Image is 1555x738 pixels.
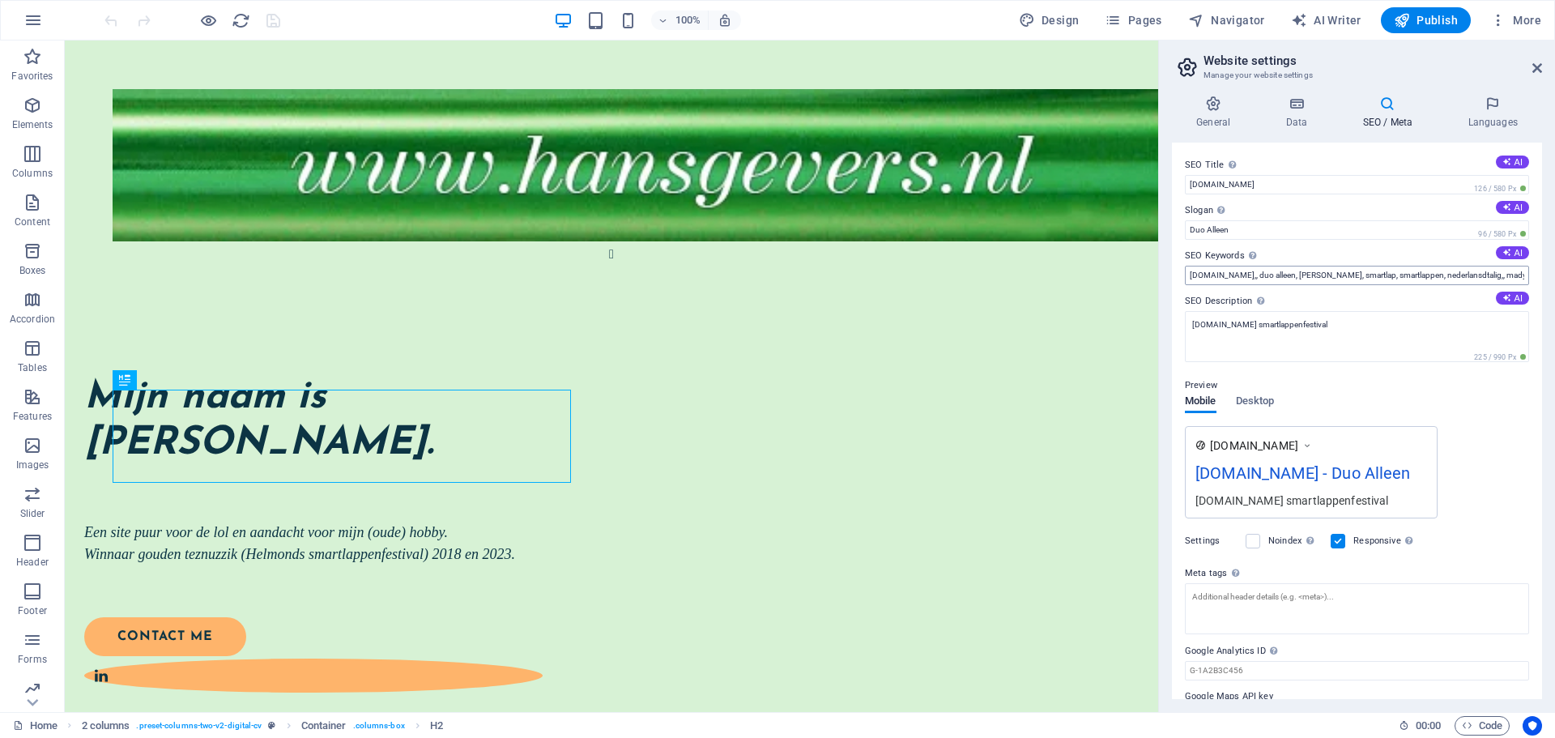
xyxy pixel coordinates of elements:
[1353,531,1417,551] label: Responsive
[1399,716,1442,736] h6: Session time
[1185,246,1529,266] label: SEO Keywords
[1462,716,1502,736] span: Code
[1185,687,1529,706] label: Google Maps API key
[18,653,47,666] p: Forms
[13,716,58,736] a: Click to cancel selection. Double-click to open Pages
[18,604,47,617] p: Footer
[1381,7,1471,33] button: Publish
[651,11,709,30] button: 100%
[1185,156,1529,175] label: SEO Title
[1338,96,1443,130] h4: SEO / Meta
[1268,531,1321,551] label: Noindex
[136,716,262,736] span: . preset-columns-two-v2-digital-cv
[1185,395,1274,426] div: Preview
[1012,7,1086,33] button: Design
[1204,53,1542,68] h2: Website settings
[1416,716,1441,736] span: 00 00
[1195,492,1427,509] div: [DOMAIN_NAME] smartlappenfestival
[1484,7,1548,33] button: More
[16,556,49,569] p: Header
[1496,246,1529,259] button: SEO Keywords
[1471,183,1529,194] span: 126 / 580 Px
[1019,12,1080,28] span: Design
[430,716,443,736] span: Click to select. Double-click to edit
[1496,201,1529,214] button: Slogan
[1284,7,1368,33] button: AI Writer
[1185,642,1529,661] label: Google Analytics ID
[718,13,732,28] i: On resize automatically adjust zoom level to fit chosen device.
[1185,201,1529,220] label: Slogan
[1185,292,1529,311] label: SEO Description
[19,264,46,277] p: Boxes
[1182,7,1272,33] button: Navigator
[1105,12,1161,28] span: Pages
[1185,564,1529,583] label: Meta tags
[1195,461,1427,493] div: [DOMAIN_NAME] - Duo Alleen
[268,721,275,730] i: This element is a customizable preset
[1188,12,1265,28] span: Navigator
[18,361,47,374] p: Tables
[1261,96,1338,130] h4: Data
[1172,96,1261,130] h4: General
[10,313,55,326] p: Accordion
[1427,719,1429,732] span: :
[232,11,250,30] i: Reload page
[1291,12,1361,28] span: AI Writer
[82,716,443,736] nav: breadcrumb
[1394,12,1458,28] span: Publish
[353,716,405,736] span: . columns-box
[231,11,250,30] button: reload
[1455,716,1510,736] button: Code
[1496,292,1529,305] button: SEO Description
[1204,68,1510,83] h3: Manage your website settings
[82,716,130,736] span: Click to select. Double-click to edit
[124,506,450,522] em: eznuzzik (Helmonds smartlappenfestival) 2018 en 2023.
[301,716,347,736] span: Click to select. Double-click to edit
[1475,228,1529,240] span: 96 / 580 Px
[12,167,53,180] p: Columns
[1185,661,1529,680] input: G-1A2B3C456
[1490,12,1541,28] span: More
[19,506,124,522] em: Winnaar gouden t
[12,118,53,131] p: Elements
[1098,7,1168,33] button: Pages
[20,507,45,520] p: Slider
[1210,437,1298,454] span: [DOMAIN_NAME]
[1185,531,1238,551] label: Settings
[11,70,53,83] p: Favorites
[1496,156,1529,169] button: SEO Title
[1185,391,1216,414] span: Mobile
[1523,716,1542,736] button: Usercentrics
[1185,376,1217,395] p: Preview
[1443,96,1542,130] h4: Languages
[1185,220,1529,240] input: Slogan...
[1471,352,1529,363] span: 225 / 990 Px
[13,410,52,423] p: Features
[1236,391,1275,414] span: Desktop
[16,459,49,471] p: Images
[198,11,218,30] button: Click here to leave preview mode and continue editing
[1012,7,1086,33] div: Design (Ctrl+Alt+Y)
[15,215,50,228] p: Content
[675,11,701,30] h6: 100%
